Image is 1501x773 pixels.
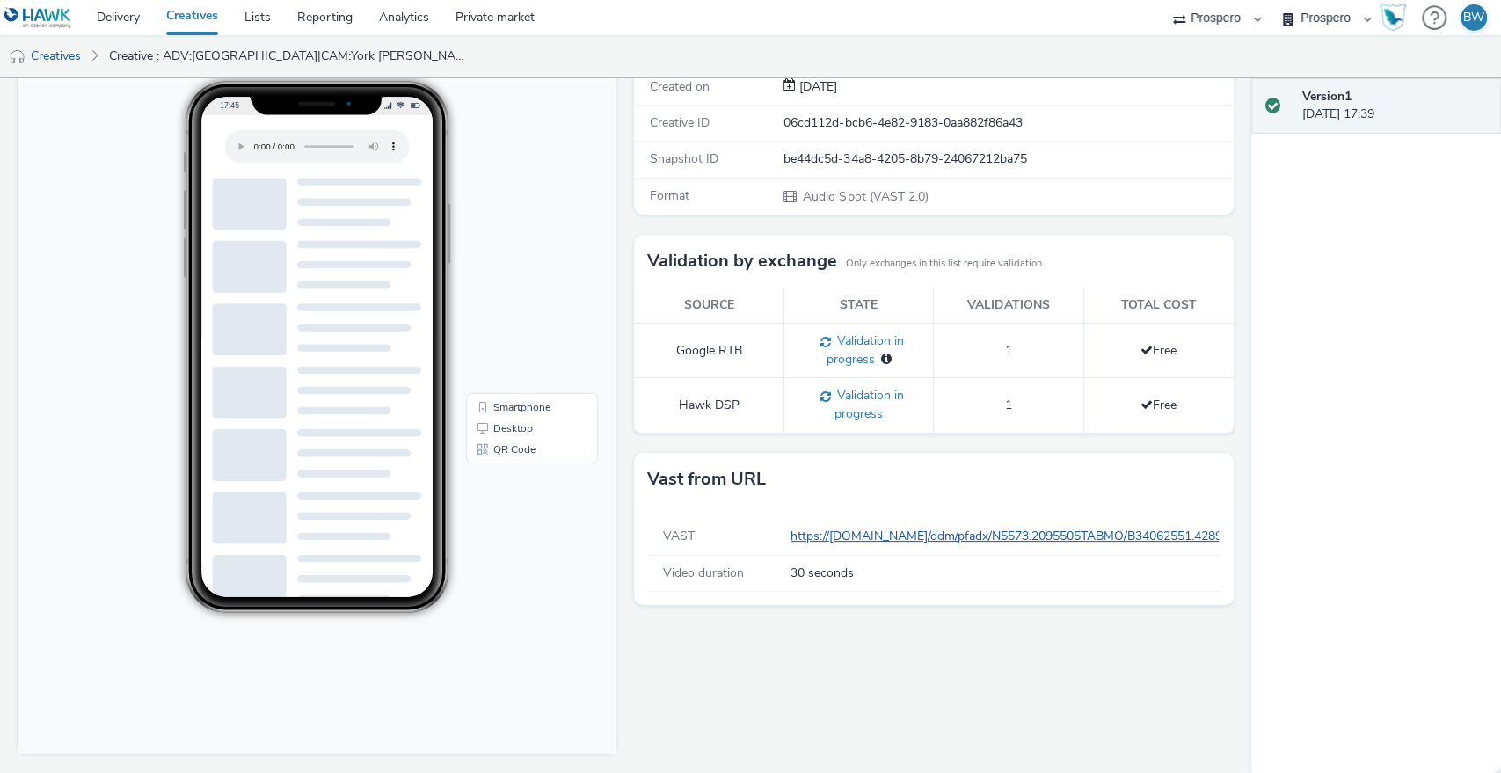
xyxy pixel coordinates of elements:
[4,7,72,29] img: undefined Logo
[100,35,476,77] a: Creative : ADV:[GEOGRAPHIC_DATA]|CAM:York [PERSON_NAME]|CHA:Audio|PLA:Prospero|INV:N/A|TEC:N/A|PH...
[783,150,1231,168] div: be44dc5d-34a8-4205-8b79-24067212ba75
[634,378,783,433] td: Hawk DSP
[634,324,783,378] td: Google RTB
[476,369,533,380] span: Smartphone
[650,187,689,204] span: Format
[1140,342,1177,359] span: Free
[791,565,854,582] span: 30 seconds
[783,114,1231,132] div: 06cd112d-bcb6-4e82-9183-0aa882f86a43
[1463,4,1484,31] div: BW
[1380,4,1406,32] img: Hawk Academy
[846,257,1042,271] small: Only exchanges in this list require validation
[650,114,710,131] span: Creative ID
[831,387,904,422] span: Validation in progress
[801,188,928,205] span: Audio Spot (VAST 2.0)
[1005,342,1012,359] span: 1
[663,565,744,581] span: Video duration
[647,248,837,274] h3: Validation by exchange
[452,385,577,406] li: Desktop
[827,332,904,368] span: Validation in progress
[1302,88,1352,105] strong: Version 1
[650,150,718,167] span: Snapshot ID
[1380,4,1413,32] a: Hawk Academy
[650,78,710,95] span: Created on
[1140,397,1177,413] span: Free
[796,78,837,95] span: [DATE]
[1083,288,1233,324] th: Total cost
[663,528,695,544] span: VAST
[452,364,577,385] li: Smartphone
[1302,88,1487,124] div: [DATE] 17:39
[1005,397,1012,413] span: 1
[796,78,837,96] div: Creation 15 September 2025, 17:39
[476,390,515,401] span: Desktop
[784,288,934,324] th: State
[634,288,783,324] th: Source
[202,68,222,77] span: 17:45
[9,48,26,66] img: audio
[476,412,518,422] span: QR Code
[452,406,577,427] li: QR Code
[934,288,1083,324] th: Validations
[647,466,766,492] h3: Vast from URL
